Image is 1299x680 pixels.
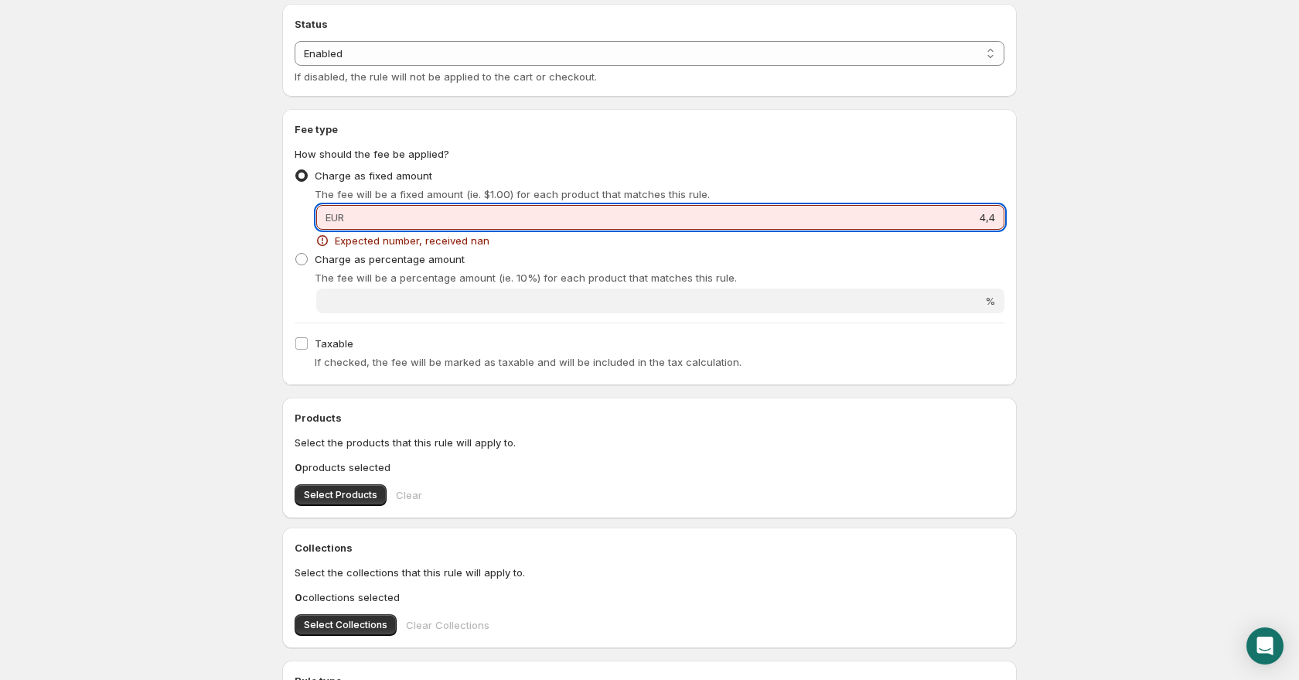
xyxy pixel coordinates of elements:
[304,489,377,501] span: Select Products
[326,211,344,224] span: EUR
[295,16,1004,32] h2: Status
[295,614,397,636] button: Select Collections
[295,435,1004,450] p: Select the products that this rule will apply to.
[315,337,353,350] span: Taxable
[315,188,710,200] span: The fee will be a fixed amount (ie. $1.00) for each product that matches this rule.
[295,70,597,83] span: If disabled, the rule will not be applied to the cart or checkout.
[985,295,995,307] span: %
[295,410,1004,425] h2: Products
[1246,627,1284,665] div: Open Intercom Messenger
[295,484,387,506] button: Select Products
[304,619,387,631] span: Select Collections
[335,233,489,248] span: Expected number, received nan
[295,461,302,473] b: 0
[295,148,449,160] span: How should the fee be applied?
[295,591,302,603] b: 0
[295,565,1004,580] p: Select the collections that this rule will apply to.
[315,356,742,368] span: If checked, the fee will be marked as taxable and will be included in the tax calculation.
[315,169,432,182] span: Charge as fixed amount
[315,270,1004,285] p: The fee will be a percentage amount (ie. 10%) for each product that matches this rule.
[295,540,1004,555] h2: Collections
[295,460,1004,475] p: products selected
[295,589,1004,605] p: collections selected
[295,121,1004,137] h2: Fee type
[315,253,465,265] span: Charge as percentage amount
